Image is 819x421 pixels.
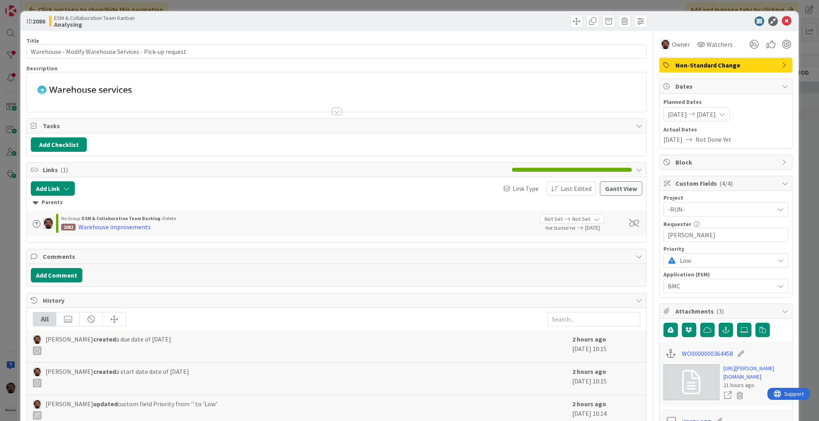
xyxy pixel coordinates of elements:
b: updated [93,400,118,408]
span: History [43,296,632,305]
a: [URL][PERSON_NAME][DOMAIN_NAME] [723,364,788,381]
button: Add Link [31,181,75,196]
a: WO0000000364458 [682,349,733,358]
div: Application (ESM) [663,272,788,277]
span: Not Done Yet [695,135,731,144]
input: Search... [547,312,640,326]
div: Project [663,195,788,201]
span: Dates [675,81,778,91]
span: ID [26,16,45,26]
span: [DATE] [585,224,620,232]
span: [DATE] [668,109,687,119]
div: 2082 [61,224,76,230]
span: Low [680,255,770,266]
span: Owner [672,40,690,49]
b: 2 hours ago [572,335,606,343]
b: 2 hours ago [572,367,606,375]
span: Block [675,157,778,167]
span: Actual Dates [663,125,788,134]
button: Last Edited [547,181,596,196]
span: [PERSON_NAME] custom field Priority from '' to 'Low' [46,399,217,420]
img: AC [33,367,42,376]
span: Last Edited [561,184,591,193]
span: [PERSON_NAME] a start date date of [DATE] [46,367,189,387]
span: Support [17,1,36,11]
div: [DATE] 10:15 [572,367,640,391]
span: Planned Dates [663,98,788,106]
span: Watchers [707,40,733,49]
span: No Group › [61,215,82,221]
div: [DATE] 10:15 [572,334,640,358]
span: Non-Standard Change [675,60,778,70]
b: 2 hours ago [572,400,606,408]
b: created [93,367,116,375]
div: 21 hours ago [723,381,788,389]
a: Open [723,390,732,401]
button: Add Comment [31,268,82,282]
span: [DATE] [697,109,716,119]
span: Links [43,165,508,175]
label: Requester [663,220,691,228]
button: Add Checklist [31,137,87,152]
span: [PERSON_NAME] a due date of [DATE] [46,334,171,355]
span: Not Set [545,215,563,223]
button: Gantt View [600,181,642,196]
input: type card name here... [26,44,647,59]
div: Parents [33,198,640,207]
span: ( 3 ) [716,307,724,315]
span: Attachments [675,306,778,316]
span: Not Set [572,215,590,223]
img: AC [43,218,54,229]
img: AC [33,335,42,344]
img: image.png [31,77,591,261]
span: Tasks [43,121,632,131]
span: Not Started Yet [545,225,575,231]
span: Comments [43,252,632,261]
img: AC [661,40,670,49]
b: 2086 [32,17,45,25]
span: BMC [668,280,770,292]
span: -RUN- [668,204,770,215]
span: ( 1 ) [60,166,68,174]
div: Priority [663,246,788,252]
span: Custom Fields [675,179,778,188]
label: Title [26,37,39,44]
span: Delete [163,215,176,221]
span: ESM & Collaboration Team Kanban [54,15,135,21]
span: ( 4/4 ) [719,179,733,187]
b: Analysing [54,21,135,28]
img: AC [33,400,42,409]
div: Warehouse improvements [78,222,151,232]
span: Link Type [513,184,539,193]
b: ESM & Collaboration Team Backlog › [82,215,163,221]
b: created [93,335,116,343]
span: Description [26,65,58,72]
span: [DATE] [663,135,683,144]
div: All [33,312,56,326]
